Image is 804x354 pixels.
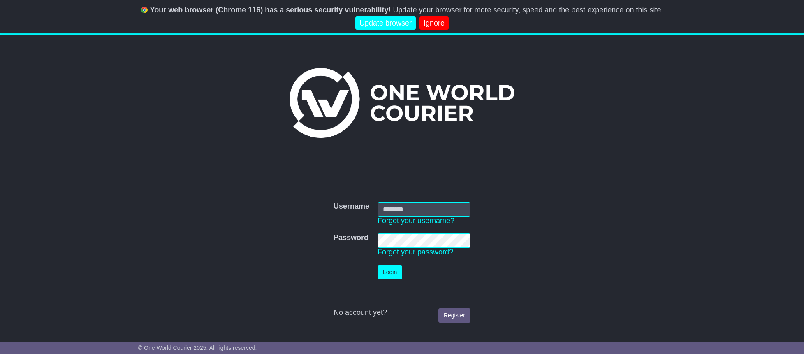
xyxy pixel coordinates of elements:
[138,345,257,351] span: © One World Courier 2025. All rights reserved.
[150,6,391,14] b: Your web browser (Chrome 116) has a serious security vulnerability!
[378,248,453,256] a: Forgot your password?
[290,68,514,138] img: One World
[355,16,416,30] a: Update browser
[378,265,402,279] button: Login
[378,217,454,225] a: Forgot your username?
[334,233,368,242] label: Password
[334,308,470,317] div: No account yet?
[393,6,663,14] span: Update your browser for more security, speed and the best experience on this site.
[334,202,369,211] label: Username
[438,308,470,323] a: Register
[419,16,449,30] a: Ignore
